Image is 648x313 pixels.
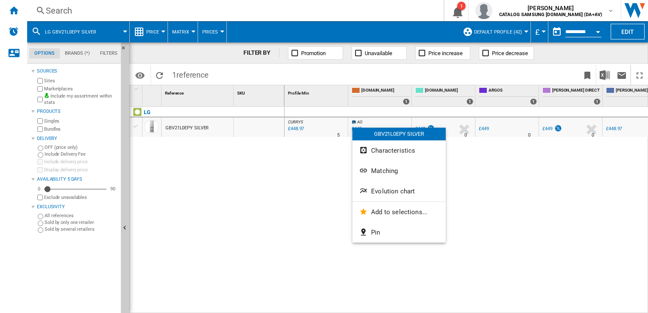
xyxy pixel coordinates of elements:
[352,128,446,140] div: GBV21L0EPY SILVER
[371,147,415,154] span: Characteristics
[371,208,427,216] span: Add to selections...
[371,167,398,175] span: Matching
[352,222,446,243] button: Pin...
[352,181,446,201] button: Evolution chart
[352,140,446,161] button: Characteristics
[352,202,446,222] button: Add to selections...
[371,229,380,236] span: Pin
[352,161,446,181] button: Matching
[371,187,415,195] span: Evolution chart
